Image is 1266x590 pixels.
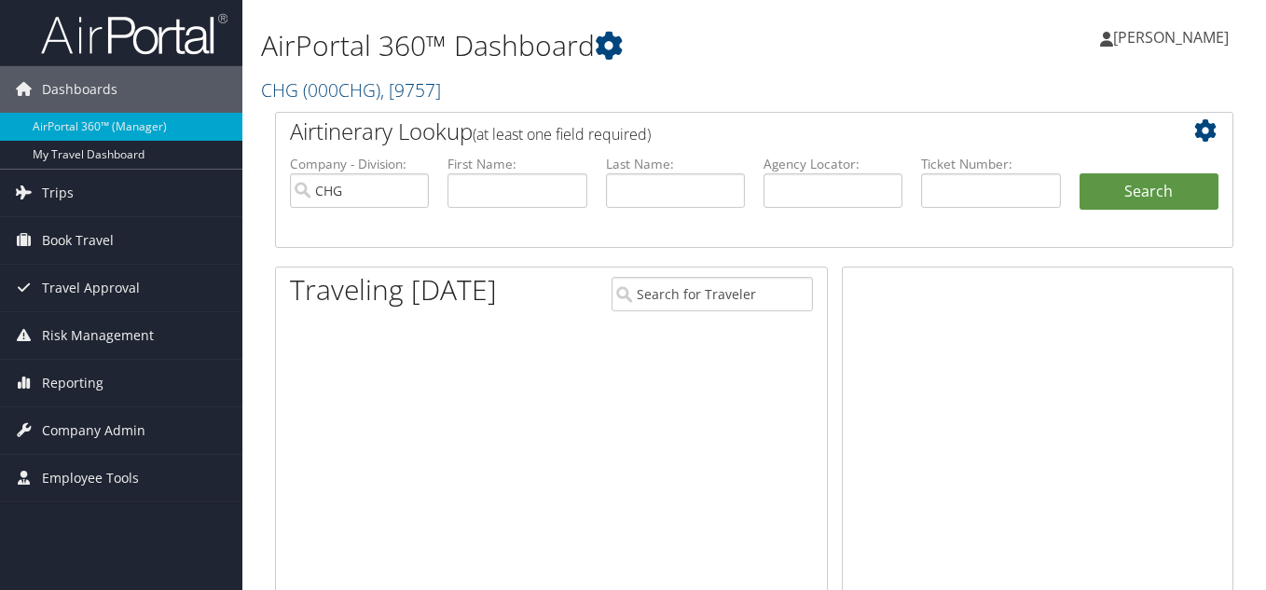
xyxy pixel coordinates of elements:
span: Reporting [42,360,103,406]
span: (at least one field required) [473,124,651,144]
label: Company - Division: [290,155,429,173]
button: Search [1080,173,1218,211]
span: Risk Management [42,312,154,359]
span: Dashboards [42,66,117,113]
span: ( 000CHG ) [303,77,380,103]
label: Last Name: [606,155,745,173]
h1: Traveling [DATE] [290,270,497,309]
span: Travel Approval [42,265,140,311]
img: airportal-logo.png [41,12,227,56]
label: Ticket Number: [921,155,1060,173]
a: [PERSON_NAME] [1100,9,1247,65]
label: Agency Locator: [764,155,902,173]
span: Book Travel [42,217,114,264]
span: [PERSON_NAME] [1113,27,1229,48]
span: Trips [42,170,74,216]
label: First Name: [447,155,586,173]
span: , [ 9757 ] [380,77,441,103]
input: Search for Traveler [612,277,813,311]
span: Employee Tools [42,455,139,501]
h2: Airtinerary Lookup [290,116,1139,147]
h1: AirPortal 360™ Dashboard [261,26,918,65]
a: CHG [261,77,441,103]
span: Company Admin [42,407,145,454]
